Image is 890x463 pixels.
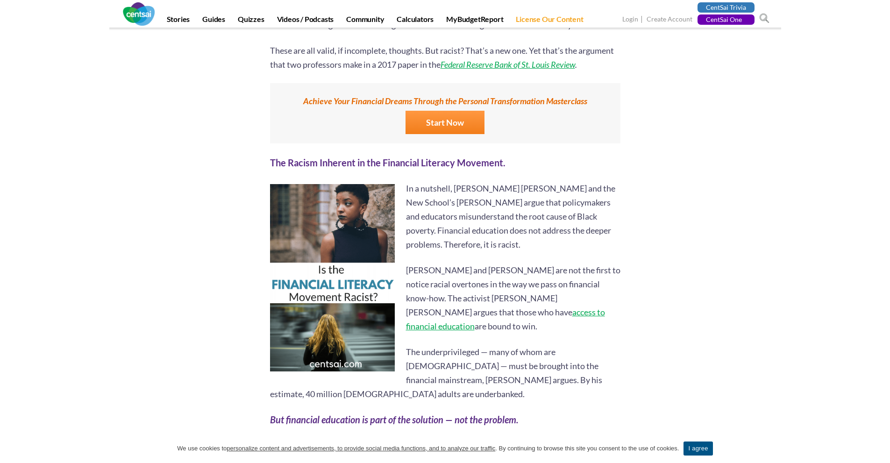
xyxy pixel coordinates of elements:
label: Achieve Your Financial Dreams Through the Personal Transformation Masterclass [275,94,616,108]
a: Calculators [391,14,439,28]
a: Stories [161,14,196,28]
p: The underprivileged — many of whom are [DEMOGRAPHIC_DATA] — must be brought into the financial ma... [270,345,620,401]
u: personalize content and advertisements, to provide social media functions, and to analyze our tra... [227,445,495,452]
a: Community [341,14,390,28]
a: MyBudgetReport [441,14,509,28]
p: These are all valid, if incomplete, thoughts. But racist? That’s a new one. Yet that’s the argume... [270,43,620,71]
a: License Our Content [510,14,589,28]
a: Federal Reserve Bank of St. Louis Review [441,59,575,70]
strong: But financial education is part of the solution — not the problem. [270,414,519,425]
img: Is the Financial Literacy Movement Racist? Financial literacy may be a means to address the socio... [270,184,395,371]
a: Guides [197,14,231,28]
a: Start Now [406,111,484,134]
a: I agree [874,444,883,453]
a: Login [622,15,638,25]
strong: The Racism Inherent in the Financial Literacy Movement. [270,157,506,168]
p: [PERSON_NAME] and [PERSON_NAME] are not the first to notice racial overtones in the way we pass o... [270,263,620,333]
a: Videos / Podcasts [271,14,340,28]
a: Quizzes [232,14,270,28]
a: Create Account [647,15,692,25]
a: CentSai One [698,14,755,25]
a: CentSai Trivia [698,2,755,13]
img: CentSai [123,2,155,26]
a: I agree [684,442,712,456]
p: In a nutshell, [PERSON_NAME] [PERSON_NAME] and the New School’s [PERSON_NAME] argue that policyma... [270,181,620,251]
span: | [640,14,645,25]
em: . [575,59,577,70]
span: We use cookies to . By continuing to browse this site you consent to the use of cookies. [177,444,679,453]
